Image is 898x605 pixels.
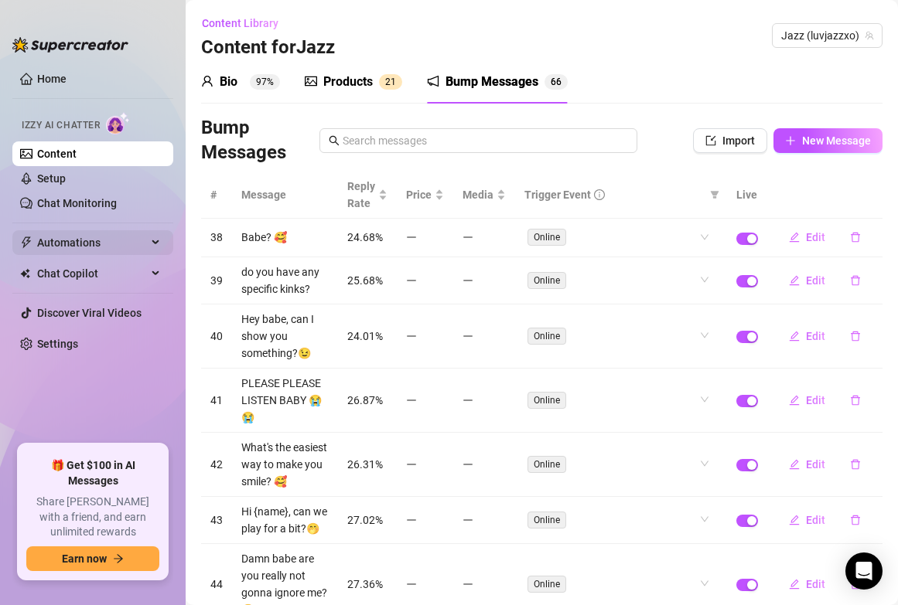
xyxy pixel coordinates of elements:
[850,459,861,470] span: delete
[37,73,67,85] a: Home
[463,275,473,286] span: minus
[838,572,873,597] button: delete
[406,459,417,470] span: minus
[232,219,338,257] td: Babe? 🥰
[201,304,232,369] td: 40
[347,578,383,590] span: 27.36%
[777,268,838,293] button: Edit
[397,172,453,219] th: Price
[62,552,107,565] span: Earn now
[201,75,213,87] span: user
[789,232,800,243] span: edit
[785,135,796,146] span: plus
[406,331,417,342] span: minus
[865,31,874,40] span: team
[806,458,825,471] span: Edit
[338,172,397,219] th: Reply Rate
[201,36,335,60] h3: Content for Jazz
[463,459,473,470] span: minus
[347,231,383,243] span: 24.68%
[37,172,66,185] a: Setup
[250,74,280,90] sup: 97%
[37,338,78,350] a: Settings
[528,576,566,593] span: Online
[845,552,883,590] div: Open Intercom Messenger
[528,512,566,529] span: Online
[26,458,159,488] span: 🎁 Get $100 in AI Messages
[777,452,838,477] button: Edit
[20,236,32,249] span: thunderbolt
[391,76,396,87] span: 1
[850,331,861,342] span: delete
[802,134,871,147] span: New Message
[232,433,338,497] td: What's the easiest way to make you smile? 🥰
[37,307,142,319] a: Discover Viral Videos
[838,508,873,532] button: delete
[201,116,300,165] h3: Bump Messages
[463,331,473,342] span: minus
[22,118,100,133] span: Izzy AI Chatter
[806,330,825,342] span: Edit
[113,553,124,564] span: arrow-right
[201,369,232,433] td: 41
[789,275,800,286] span: edit
[838,388,873,413] button: delete
[789,395,800,406] span: edit
[806,514,825,526] span: Edit
[789,331,800,342] span: edit
[727,172,767,219] th: Live
[850,395,861,406] span: delete
[37,261,147,286] span: Chat Copilot
[347,458,383,471] span: 26.31%
[594,189,605,200] span: info-circle
[722,134,755,147] span: Import
[528,392,566,409] span: Online
[838,452,873,477] button: delete
[26,495,159,540] span: Share [PERSON_NAME] with a friend, and earn unlimited rewards
[406,186,432,203] span: Price
[232,369,338,433] td: PLEASE PLEASE LISTEN BABY 😭😭
[705,135,716,146] span: import
[838,225,873,250] button: delete
[528,328,566,345] span: Online
[806,578,825,590] span: Edit
[710,190,719,199] span: filter
[406,579,417,590] span: minus
[789,515,800,525] span: edit
[556,76,562,87] span: 6
[463,579,473,590] span: minus
[37,230,147,255] span: Automations
[202,17,278,29] span: Content Library
[406,275,417,286] span: minus
[232,497,338,544] td: Hi {name}, can we play for a bit?🤭
[329,135,340,146] span: search
[347,178,375,212] span: Reply Rate
[777,388,838,413] button: Edit
[777,572,838,597] button: Edit
[781,24,873,47] span: Jazz (luvjazzxo)
[789,459,800,470] span: edit
[37,197,117,209] a: Chat Monitoring
[773,128,883,153] button: New Message
[806,394,825,406] span: Edit
[343,132,628,149] input: Search messages
[232,172,338,219] th: Message
[463,186,493,203] span: Media
[463,395,473,406] span: minus
[347,274,383,287] span: 25.68%
[850,232,861,243] span: delete
[850,515,861,525] span: delete
[406,515,417,525] span: minus
[201,11,291,36] button: Content Library
[201,497,232,544] td: 43
[528,272,566,289] span: Online
[201,172,232,219] th: #
[406,395,417,406] span: minus
[347,330,383,342] span: 24.01%
[379,74,402,90] sup: 21
[463,232,473,243] span: minus
[37,148,77,160] a: Content
[707,183,722,206] span: filter
[850,275,861,286] span: delete
[385,76,391,87] span: 2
